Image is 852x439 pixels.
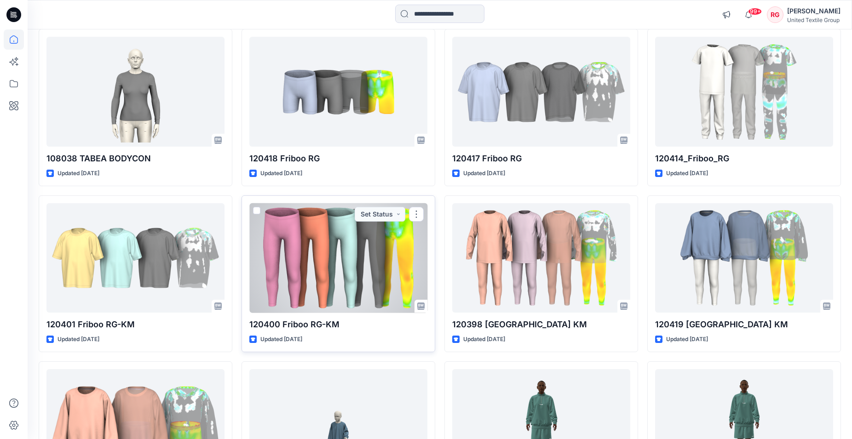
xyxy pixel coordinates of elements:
a: 120400 Friboo RG-KM [249,203,427,313]
p: 120414_Friboo_RG [655,152,833,165]
div: RG [767,6,783,23]
p: 120400 Friboo RG-KM [249,318,427,331]
a: 120417 Friboo RG [452,37,630,147]
p: Updated [DATE] [463,169,505,178]
p: Updated [DATE] [260,335,302,344]
p: Updated [DATE] [666,335,708,344]
div: [PERSON_NAME] [787,6,840,17]
a: 120419 Friboo KM [655,203,833,313]
span: 99+ [748,8,762,15]
p: 120418 Friboo RG [249,152,427,165]
p: Updated [DATE] [58,169,99,178]
p: Updated [DATE] [463,335,505,344]
p: Updated [DATE] [58,335,99,344]
p: 120419 [GEOGRAPHIC_DATA] KM [655,318,833,331]
p: Updated [DATE] [260,169,302,178]
a: 120401 Friboo RG-KM [46,203,225,313]
a: 120398 Friboo KM [452,203,630,313]
p: 120417 Friboo RG [452,152,630,165]
a: 120418 Friboo RG [249,37,427,147]
p: 120401 Friboo RG-KM [46,318,225,331]
p: 108038 TABEA BODYCON [46,152,225,165]
p: 120398 [GEOGRAPHIC_DATA] KM [452,318,630,331]
p: Updated [DATE] [666,169,708,178]
a: 108038 TABEA BODYCON [46,37,225,147]
a: 120414_Friboo_RG [655,37,833,147]
div: United Textile Group [787,17,840,23]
